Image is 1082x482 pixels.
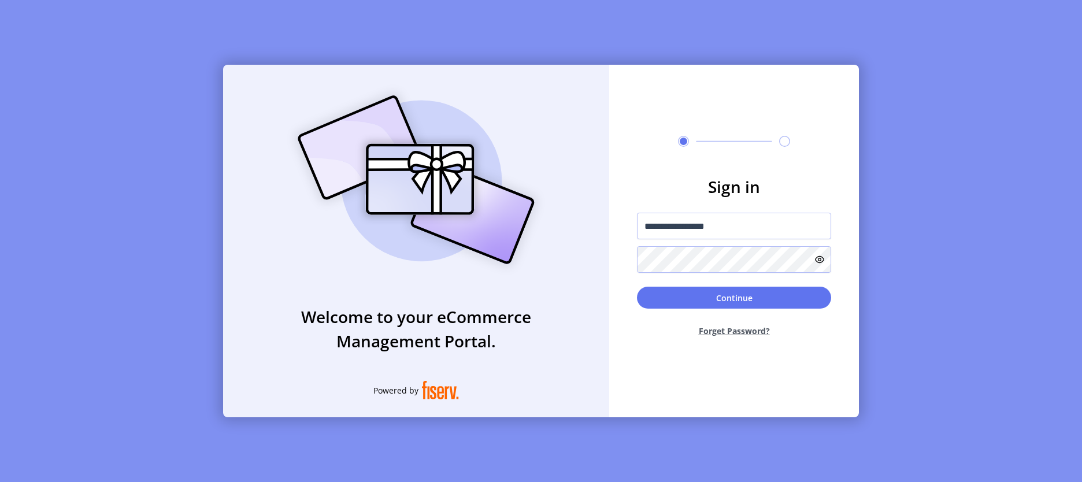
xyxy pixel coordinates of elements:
[223,305,609,353] h3: Welcome to your eCommerce Management Portal.
[373,384,418,396] span: Powered by
[637,175,831,199] h3: Sign in
[637,287,831,309] button: Continue
[637,316,831,346] button: Forget Password?
[280,83,552,277] img: card_Illustration.svg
